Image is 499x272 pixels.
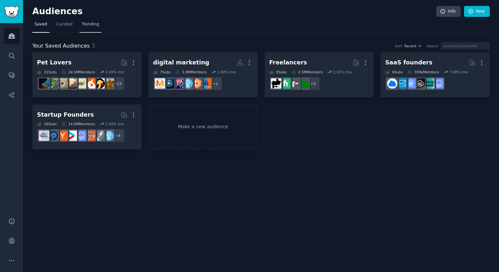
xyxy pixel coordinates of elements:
div: digital marketing [153,58,209,67]
a: Pet Lovers31Subs24.5MMembers0.49% /mo+23dogbreedPetAdvicecockatielturtleleopardgeckosballpythonhe... [32,52,142,97]
img: DigitalMarketingHack [201,78,211,89]
div: 8 Sub s [269,70,287,74]
a: Trending [80,19,101,33]
img: ycombinator [57,131,68,141]
img: startup [67,131,77,141]
img: reptiles [39,78,49,89]
a: Curated [54,19,75,33]
div: + 4 [306,77,320,91]
div: 7 Sub s [153,70,171,74]
input: Audience/Subreddit [441,42,490,50]
img: SaaS [433,78,444,89]
div: + 23 [111,77,125,91]
a: Info [436,6,461,17]
button: Recent [404,44,422,48]
div: Sort [395,44,402,48]
img: startups [94,131,105,141]
a: Make a new audience [149,104,258,150]
span: 5 [92,43,95,49]
div: Freelancers [269,58,307,67]
div: 24.5M Members [61,70,95,74]
div: 599k Members [407,70,439,74]
a: Freelancers8Subs2.5MMembers2.53% /mo+4forhirefreelance_forhireFiverrFreelancers [265,52,374,97]
div: 5.8M Members [175,70,207,74]
img: EntrepreneurRideAlong [85,131,95,141]
img: turtle [76,78,86,89]
img: NoCodeSaaS [415,78,425,89]
img: Entrepreneur [183,78,193,89]
img: GummySearch logo [4,6,19,18]
div: 1.00 % /mo [217,70,236,74]
div: 14.0M Members [61,122,95,126]
img: Freelancers [271,78,281,89]
img: herpetology [48,78,58,89]
div: 7.08 % /mo [449,70,468,74]
img: digital_marketing [164,78,174,89]
img: Entrepreneurship [48,131,58,141]
img: B2BSaaS [387,78,397,89]
img: dogbreed [104,78,114,89]
img: DigitalMarketing [155,78,165,89]
img: SaaSSales [406,78,416,89]
img: Fiverr [280,78,290,89]
a: digital marketing7Subs5.8MMembers1.00% /mo+1DigitalMarketingHackMarketingDigitalBREntrepreneurSEO... [149,52,258,97]
div: 0.49 % /mo [105,70,124,74]
img: freelance_forhire [289,78,300,89]
img: SaaS [76,131,86,141]
img: indiehackers [39,131,49,141]
span: Saved [35,21,47,27]
img: forhire [299,78,309,89]
div: 16 Sub s [37,122,57,126]
img: cockatiel [85,78,95,89]
img: SaaS_Email_Marketing [396,78,407,89]
div: Search [427,44,439,48]
a: Startup Founders16Subs14.0MMembers1.09% /mo+8EntrepreneurstartupsEntrepreneurRideAlongSaaSstartup... [32,104,142,150]
h2: Audiences [32,6,436,17]
a: SaaS founders6Subs599kMembers7.08% /moSaaSmicrosaasNoCodeSaaSSaaSSalesSaaS_Email_MarketingB2BSaaS [381,52,490,97]
img: PetAdvice [94,78,105,89]
div: 2.5M Members [291,70,323,74]
div: 1.09 % /mo [105,122,124,126]
a: New [464,6,490,17]
span: Curated [56,21,73,27]
div: SaaS founders [385,58,432,67]
span: Your Saved Audiences [32,42,90,50]
img: Entrepreneur [104,131,114,141]
span: Recent [404,44,416,48]
div: 31 Sub s [37,70,57,74]
img: MarketingDigitalBR [192,78,202,89]
img: leopardgeckos [67,78,77,89]
span: Trending [82,21,99,27]
a: Saved [32,19,50,33]
img: SEO_Digital_Marketing [173,78,183,89]
div: 2.53 % /mo [333,70,352,74]
div: + 1 [209,77,222,91]
img: microsaas [424,78,434,89]
div: Startup Founders [37,111,94,119]
div: 6 Sub s [385,70,403,74]
div: + 8 [111,129,125,142]
div: Pet Lovers [37,58,72,67]
img: ballpython [57,78,68,89]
